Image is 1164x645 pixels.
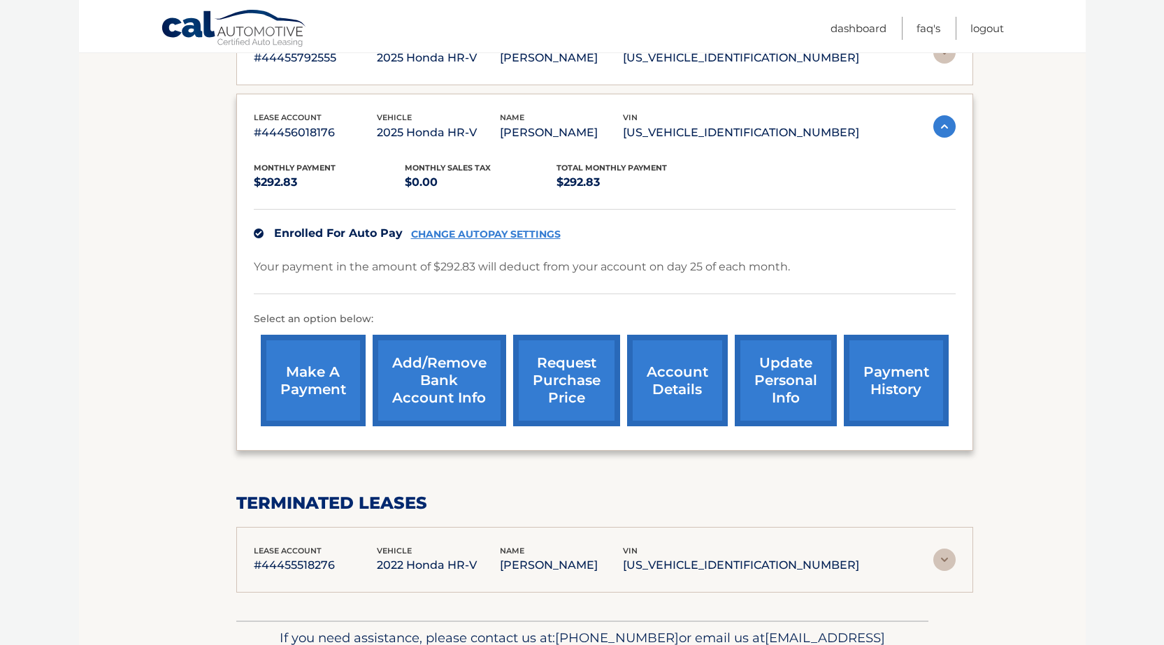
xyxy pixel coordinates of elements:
[254,113,322,122] span: lease account
[254,48,377,68] p: #44455792555
[377,546,412,556] span: vehicle
[377,123,500,143] p: 2025 Honda HR-V
[254,257,790,277] p: Your payment in the amount of $292.83 will deduct from your account on day 25 of each month.
[500,556,623,575] p: [PERSON_NAME]
[623,556,859,575] p: [US_VEHICLE_IDENTIFICATION_NUMBER]
[933,549,956,571] img: accordion-rest.svg
[377,113,412,122] span: vehicle
[627,335,728,426] a: account details
[556,163,667,173] span: Total Monthly Payment
[500,113,524,122] span: name
[161,9,308,50] a: Cal Automotive
[831,17,886,40] a: Dashboard
[623,113,638,122] span: vin
[377,556,500,575] p: 2022 Honda HR-V
[623,546,638,556] span: vin
[405,173,556,192] p: $0.00
[933,115,956,138] img: accordion-active.svg
[411,229,561,240] a: CHANGE AUTOPAY SETTINGS
[254,556,377,575] p: #44455518276
[735,335,837,426] a: update personal info
[377,48,500,68] p: 2025 Honda HR-V
[236,493,973,514] h2: terminated leases
[556,173,708,192] p: $292.83
[405,163,491,173] span: Monthly sales Tax
[373,335,506,426] a: Add/Remove bank account info
[970,17,1004,40] a: Logout
[274,226,403,240] span: Enrolled For Auto Pay
[254,163,336,173] span: Monthly Payment
[513,335,620,426] a: request purchase price
[500,123,623,143] p: [PERSON_NAME]
[254,546,322,556] span: lease account
[254,123,377,143] p: #44456018176
[500,48,623,68] p: [PERSON_NAME]
[623,123,859,143] p: [US_VEHICLE_IDENTIFICATION_NUMBER]
[261,335,366,426] a: make a payment
[254,173,405,192] p: $292.83
[917,17,940,40] a: FAQ's
[500,546,524,556] span: name
[623,48,859,68] p: [US_VEHICLE_IDENTIFICATION_NUMBER]
[254,311,956,328] p: Select an option below:
[254,229,264,238] img: check.svg
[844,335,949,426] a: payment history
